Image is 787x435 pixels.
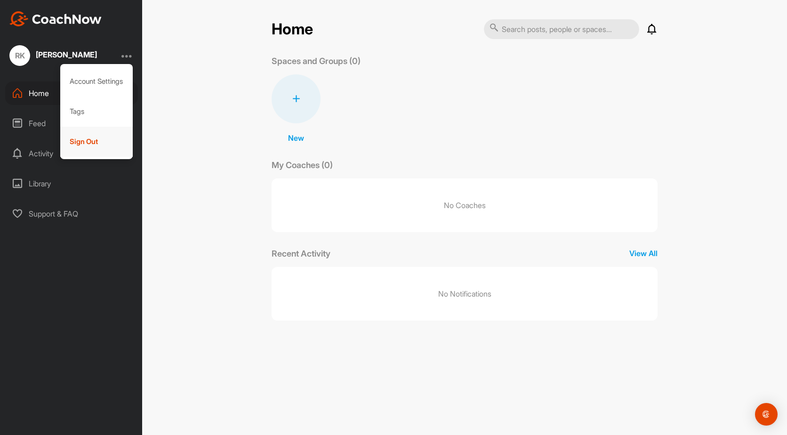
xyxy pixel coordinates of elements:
[9,45,30,66] div: RK
[272,55,361,67] p: Spaces and Groups (0)
[9,11,102,26] img: CoachNow
[272,20,313,39] h2: Home
[272,247,330,260] p: Recent Activity
[484,19,639,39] input: Search posts, people or spaces...
[5,112,138,135] div: Feed
[272,178,658,232] p: No Coaches
[438,288,491,299] p: No Notifications
[5,142,138,165] div: Activity
[5,202,138,226] div: Support & FAQ
[272,159,333,171] p: My Coaches (0)
[60,127,133,157] div: Sign Out
[5,172,138,195] div: Library
[755,403,778,426] div: Open Intercom Messenger
[60,66,133,97] div: Account Settings
[629,248,658,259] p: View All
[36,51,97,58] div: [PERSON_NAME]
[5,81,138,105] div: Home
[60,97,133,127] div: Tags
[288,132,304,144] p: New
